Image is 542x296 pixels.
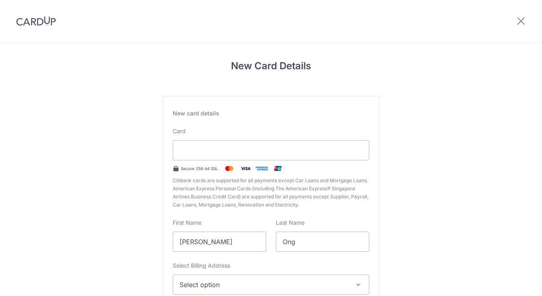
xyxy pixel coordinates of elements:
label: Last Name [276,219,305,227]
span: Citibank cards are supported for all payments except Car Loans and Mortgage Loans. American Expre... [173,177,369,209]
img: CardUp [16,16,56,26]
iframe: Secure card payment input frame [180,145,362,155]
img: Visa [237,164,254,173]
input: Cardholder First Name [173,232,266,252]
img: .alt.amex [254,164,270,173]
iframe: Opens a widget where you can find more information [490,272,534,292]
img: .alt.unionpay [270,164,286,173]
button: Select option [173,275,369,295]
label: Card [173,127,186,135]
span: Select option [180,280,348,290]
label: First Name [173,219,201,227]
span: Secure 256-bit SSL [181,165,218,172]
label: Select Billing Address [173,262,230,270]
img: Mastercard [221,164,237,173]
div: New card details [173,109,369,117]
input: Cardholder Last Name [276,232,369,252]
h4: New Card Details [163,59,379,73]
